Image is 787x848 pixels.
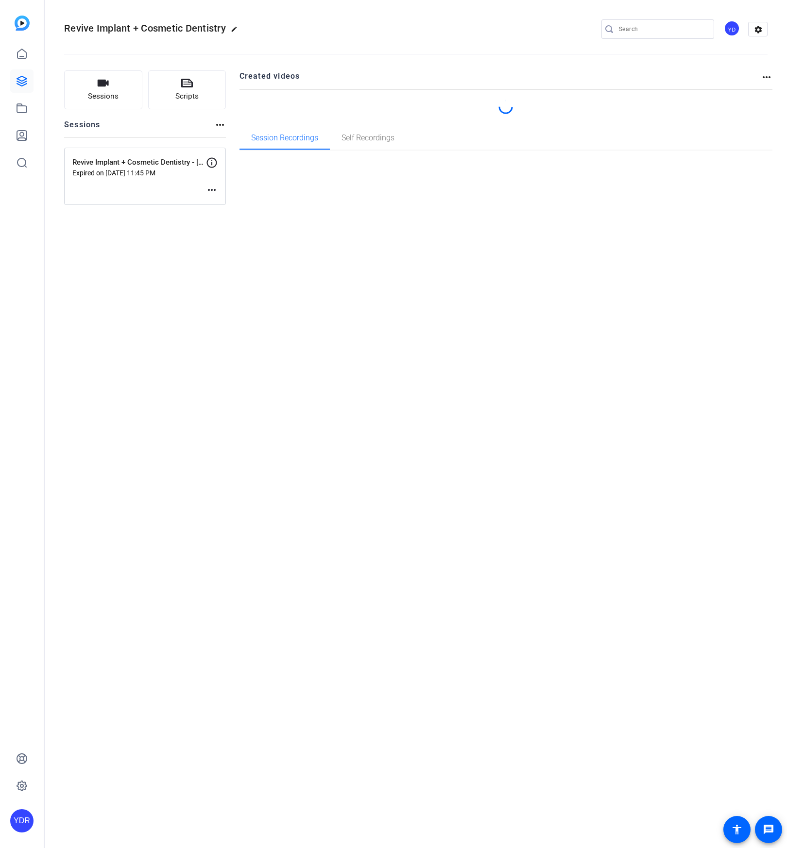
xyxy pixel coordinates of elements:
[206,184,218,196] mat-icon: more_horiz
[72,157,206,168] p: Revive Implant + Cosmetic Dentistry - [DATE]
[64,119,101,137] h2: Sessions
[761,71,772,83] mat-icon: more_horiz
[619,23,706,35] input: Search
[231,26,242,37] mat-icon: edit
[88,91,119,102] span: Sessions
[64,70,142,109] button: Sessions
[214,119,226,131] mat-icon: more_horiz
[251,134,318,142] span: Session Recordings
[749,22,768,37] mat-icon: settings
[148,70,226,109] button: Scripts
[763,824,774,835] mat-icon: message
[724,20,740,36] div: YD
[240,70,761,89] h2: Created videos
[724,20,741,37] ngx-avatar: Your Digital Resource
[175,91,199,102] span: Scripts
[731,824,743,835] mat-icon: accessibility
[10,809,34,832] div: YDR
[15,16,30,31] img: blue-gradient.svg
[342,134,394,142] span: Self Recordings
[72,169,206,177] p: Expired on [DATE] 11:45 PM
[64,22,226,34] span: Revive Implant + Cosmetic Dentistry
